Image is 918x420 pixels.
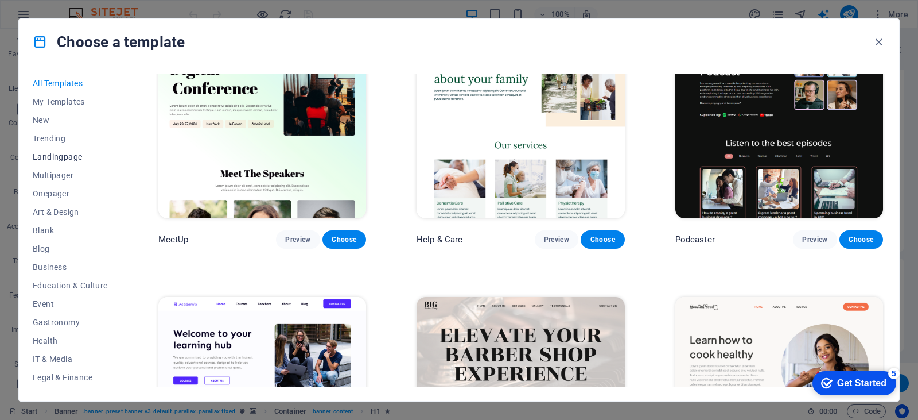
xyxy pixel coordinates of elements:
[33,350,108,368] button: IT & Media
[332,235,357,244] span: Choose
[33,336,108,345] span: Health
[158,26,366,218] img: MeetUp
[276,230,320,249] button: Preview
[33,258,108,276] button: Business
[417,234,463,245] p: Help & Care
[33,33,185,51] h4: Choose a template
[802,235,827,244] span: Preview
[33,240,108,258] button: Blog
[33,276,108,295] button: Education & Culture
[33,171,108,180] span: Multipager
[33,129,108,148] button: Trending
[417,26,624,218] img: Help & Care
[33,355,108,364] span: IT & Media
[839,230,883,249] button: Choose
[33,299,108,309] span: Event
[793,230,837,249] button: Preview
[33,281,108,290] span: Education & Culture
[675,26,883,218] img: Podcaster
[33,368,108,387] button: Legal & Finance
[33,115,108,125] span: New
[33,373,108,382] span: Legal & Finance
[33,74,108,93] button: All Templates
[33,184,108,203] button: Onepager
[322,230,366,249] button: Choose
[158,234,189,245] p: MeetUp
[33,313,108,332] button: Gastronomy
[33,332,108,350] button: Health
[82,2,94,14] div: 5
[6,6,90,30] div: Get Started 5 items remaining, 0% complete
[33,263,108,272] span: Business
[33,97,108,106] span: My Templates
[33,93,108,111] button: My Templates
[33,207,108,217] span: Art & Design
[33,148,108,166] button: Landingpage
[675,234,715,245] p: Podcaster
[33,79,108,88] span: All Templates
[33,166,108,184] button: Multipager
[33,387,108,405] button: Non-Profit
[33,221,108,240] button: Blank
[33,318,108,327] span: Gastronomy
[31,13,80,23] div: Get Started
[33,295,108,313] button: Event
[33,111,108,129] button: New
[590,235,615,244] span: Choose
[33,134,108,143] span: Trending
[33,203,108,221] button: Art & Design
[285,235,310,244] span: Preview
[33,189,108,198] span: Onepager
[33,152,108,161] span: Landingpage
[33,226,108,235] span: Blank
[544,235,569,244] span: Preview
[33,244,108,253] span: Blog
[581,230,624,249] button: Choose
[849,235,874,244] span: Choose
[535,230,578,249] button: Preview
